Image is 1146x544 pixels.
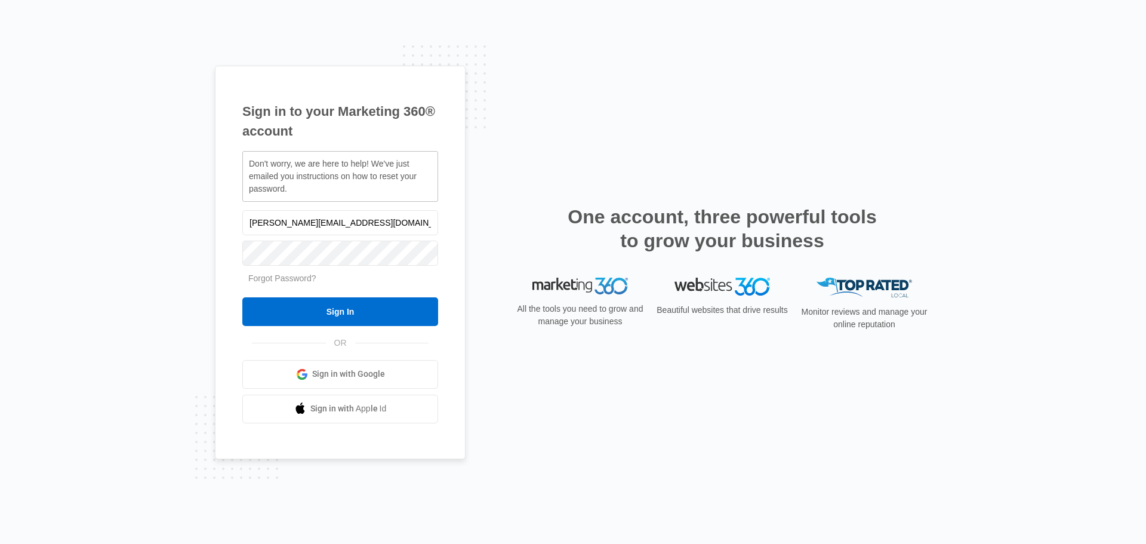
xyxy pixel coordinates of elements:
input: Sign In [242,297,438,326]
img: Marketing 360 [532,278,628,294]
p: All the tools you need to grow and manage your business [513,303,647,328]
span: Sign in with Google [312,368,385,380]
img: Websites 360 [674,278,770,295]
p: Monitor reviews and manage your online reputation [797,306,931,331]
input: Email [242,210,438,235]
h1: Sign in to your Marketing 360® account [242,102,438,141]
a: Sign in with Google [242,360,438,389]
p: Beautiful websites that drive results [655,304,789,316]
h2: One account, three powerful tools to grow your business [564,205,880,253]
a: Sign in with Apple Id [242,395,438,423]
span: OR [326,337,355,349]
img: Top Rated Local [817,278,912,297]
span: Don't worry, we are here to help! We've just emailed you instructions on how to reset your password. [249,159,417,193]
a: Forgot Password? [248,273,316,283]
span: Sign in with Apple Id [310,402,387,415]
